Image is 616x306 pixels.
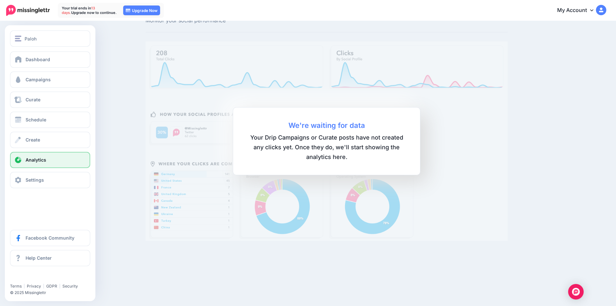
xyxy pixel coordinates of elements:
span: Settings [26,177,44,183]
li: © 2025 Missinglettr [10,289,94,296]
span: Help Center [26,255,52,261]
a: Analytics [10,152,90,168]
a: GDPR [46,284,57,289]
a: Facebook Community [10,230,90,246]
span: Facebook Community [26,235,74,241]
span: | [43,284,44,289]
a: Settings [10,172,90,188]
iframe: Twitter Follow Button [10,274,59,281]
a: Terms [10,284,22,289]
span: | [24,284,25,289]
a: Curate [10,92,90,108]
img: Missinglettr [6,5,50,16]
span: Schedule [26,117,46,122]
b: We're waiting for data [246,120,407,130]
span: Analytics [26,157,46,163]
a: Campaigns [10,72,90,88]
span: Dashboard [26,57,50,62]
a: Create [10,132,90,148]
img: menu.png [15,36,21,41]
span: Curate [26,97,40,102]
a: Upgrade Now [123,6,160,15]
span: 13 days. [62,6,95,15]
span: Paloh [25,35,37,42]
a: My Account [551,3,606,18]
a: Help Center [10,250,90,266]
span: | [59,284,60,289]
a: Schedule [10,112,90,128]
img: advanced_analytics.png [146,41,508,241]
a: Privacy [27,284,41,289]
div: Open Intercom Messenger [568,284,584,300]
a: Security [62,284,78,289]
a: Dashboard [10,51,90,68]
span: Your Drip Campaigns or Curate posts have not created any clicks yet. Once they do, we'll start sh... [246,133,407,162]
button: Paloh [10,30,90,47]
span: Create [26,137,40,142]
span: Campaigns [26,77,51,82]
p: Your trial ends in Upgrade now to continue. [62,6,117,15]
